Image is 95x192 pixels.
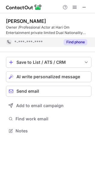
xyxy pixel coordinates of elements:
div: [PERSON_NAME] [6,18,46,24]
span: Notes [16,128,89,134]
button: Notes [6,127,91,135]
button: Reveal Button [64,39,87,45]
button: Send email [6,86,91,97]
img: ContactOut v5.3.10 [6,4,42,11]
div: Owner /Professional Actor at Hari Om Entertainment private limited Dual Nationality ([DEMOGRAPHIC... [6,25,91,36]
button: Add to email campaign [6,100,91,111]
button: Find work email [6,115,91,123]
span: Send email [16,89,39,94]
span: Find work email [16,116,89,122]
span: Add to email campaign [16,103,64,108]
button: AI write personalized message [6,71,91,82]
button: save-profile-one-click [6,57,91,68]
div: Save to List / ATS / CRM [16,60,81,65]
span: AI write personalized message [16,74,80,79]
